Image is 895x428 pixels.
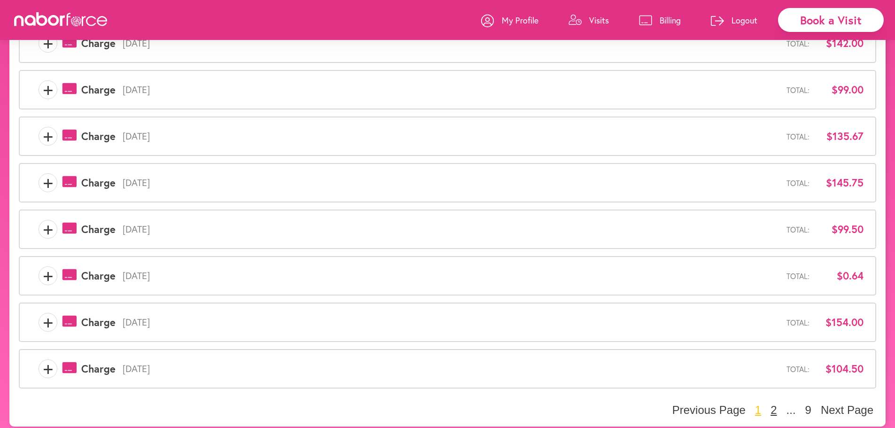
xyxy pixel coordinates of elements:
p: My Profile [502,15,538,26]
button: Previous Page [669,403,748,417]
span: [DATE] [116,224,786,235]
span: [DATE] [116,317,786,328]
span: $104.50 [817,363,864,375]
span: Charge [81,84,116,96]
span: Charge [81,316,116,328]
span: + [39,127,57,146]
button: Next Page [818,403,876,417]
button: 2 [768,403,779,417]
button: 9 [802,403,814,417]
div: Book a Visit [778,8,884,32]
span: [DATE] [116,177,786,188]
span: $99.00 [817,84,864,96]
span: + [39,220,57,239]
p: Billing [660,15,681,26]
span: Total: [786,179,809,187]
span: [DATE] [116,84,786,95]
span: $145.75 [817,177,864,189]
span: [DATE] [116,38,786,49]
span: [DATE] [116,131,786,142]
span: $99.50 [817,223,864,235]
span: Charge [81,177,116,189]
span: Charge [81,37,116,49]
a: My Profile [481,6,538,34]
span: $0.64 [817,270,864,282]
button: ... [784,403,799,417]
span: Total: [786,132,809,141]
a: Billing [639,6,681,34]
span: Total: [786,365,809,374]
a: Logout [711,6,757,34]
span: Charge [81,223,116,235]
span: Charge [81,130,116,142]
span: + [39,173,57,192]
span: Total: [786,318,809,327]
span: + [39,266,57,285]
span: + [39,34,57,53]
span: + [39,80,57,99]
span: Charge [81,363,116,375]
span: Total: [786,86,809,94]
a: Visits [568,6,609,34]
p: Visits [589,15,609,26]
span: $135.67 [817,130,864,142]
span: [DATE] [116,270,786,281]
span: $154.00 [817,316,864,328]
span: Total: [786,272,809,280]
span: + [39,313,57,332]
span: Total: [786,225,809,234]
span: [DATE] [116,363,786,374]
span: Charge [81,270,116,282]
span: + [39,359,57,378]
p: Logout [732,15,757,26]
button: 1 [752,403,764,417]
